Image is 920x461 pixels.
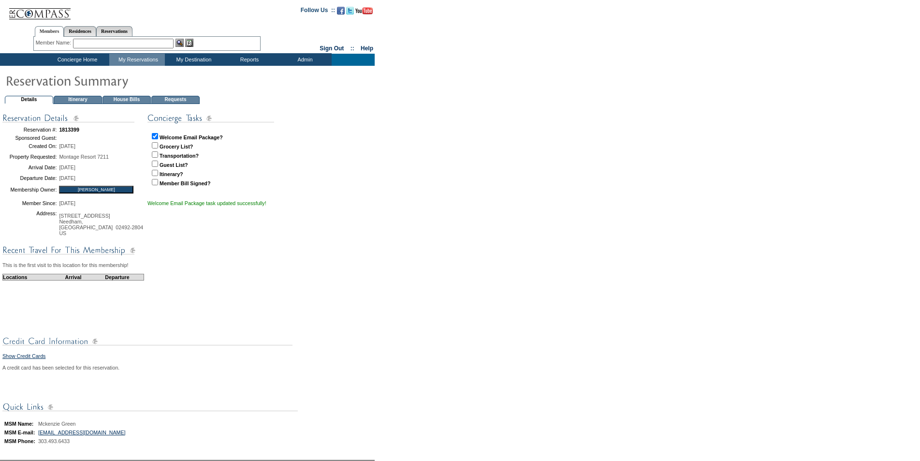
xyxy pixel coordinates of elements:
img: subTtlConRecTravel.gif [2,244,135,256]
td: My Destination [165,54,220,66]
div: Member Name: [36,39,73,47]
td: Reservation #: [2,124,57,135]
a: Residences [64,26,96,36]
strong: Package? [199,134,223,140]
img: View [175,39,184,47]
span: 303.493.6433 [38,438,70,444]
td: Sponsored Guest: [2,135,57,141]
img: Subscribe to our YouTube Channel [355,7,373,15]
a: Reservations [96,26,132,36]
img: Become our fan on Facebook [337,7,345,15]
strong: Transportation? [160,153,199,159]
td: Follow Us :: [301,6,335,17]
b: MSM Name: [4,421,33,427]
b: MSM E-mail: [4,430,35,435]
td: Departure [91,274,144,280]
span: Montage Resort 7211 [59,154,108,160]
span: :: [350,45,354,52]
td: Membership Owner: [2,183,57,196]
span: [DATE] [59,200,75,206]
td: Departure Date: [2,173,57,183]
span: [STREET_ADDRESS] Needham, [GEOGRAPHIC_DATA] 02492-2804 US [59,213,143,236]
div: A credit card has been selected for this reservation. [2,365,296,371]
span: [DATE] [59,164,75,170]
td: Details [5,96,53,104]
img: subTtlCreditCard.gif [2,335,292,347]
span: [DATE] [59,175,75,181]
img: pgTtlResSummary.gif [5,71,199,90]
td: Concierge Home [43,54,109,66]
a: Become our fan on Facebook [337,10,345,15]
td: Property Requested: [2,151,57,162]
a: [EMAIL_ADDRESS][DOMAIN_NAME] [38,430,126,435]
img: subTtlConTasks.gif [147,112,274,124]
b: MSM Phone: [4,438,35,444]
strong: Itinerary? [160,171,183,177]
td: Reports [220,54,276,66]
img: Reservations [185,39,193,47]
span: Mckenzie Green [38,421,76,427]
span: 1813399 [59,127,79,133]
td: Address: [2,210,57,238]
div: Welcome Email Package task updated successfully! [147,200,296,206]
span: [DATE] [59,143,75,149]
img: Follow us on Twitter [346,7,354,15]
img: subTtlConResDetails.gif [2,112,135,124]
strong: Grocery List? [160,144,193,149]
a: Follow us on Twitter [346,10,354,15]
td: House Bills [102,96,151,104]
a: Subscribe to our YouTube Channel [355,10,373,15]
span: This is the first visit to this location for this membership! [2,262,129,268]
td: Created On: [2,141,57,151]
strong: Member Bill Signed? [160,180,210,186]
strong: Guest List? [160,162,188,168]
td: Arrival Date: [2,162,57,173]
td: Requests [151,96,200,104]
input: [PERSON_NAME] [59,186,133,193]
td: Arrival [56,274,91,280]
td: Member Since: [2,196,57,210]
a: Help [361,45,373,52]
img: subTtlConQuickLinks.gif [2,401,298,413]
td: Locations [3,274,56,280]
strong: Welcome Email [160,134,197,140]
a: Show Credit Cards [2,353,45,359]
a: Sign Out [320,45,344,52]
td: Admin [276,54,332,66]
td: My Reservations [109,54,165,66]
td: Itinerary [54,96,102,104]
a: Members [35,26,64,37]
